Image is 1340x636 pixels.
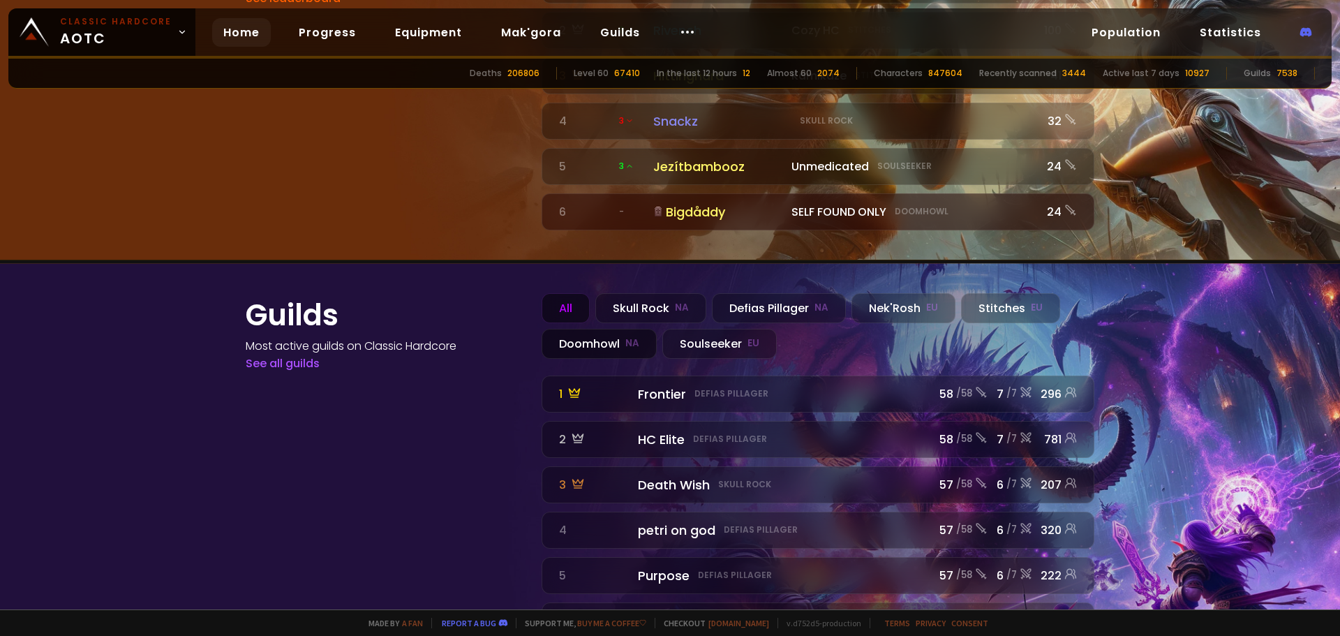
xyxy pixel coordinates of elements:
[619,205,624,218] span: -
[1185,67,1209,80] div: 10927
[817,67,840,80] div: 2074
[1276,67,1297,80] div: 7538
[619,114,634,127] span: 3
[747,337,759,350] small: EU
[542,293,590,323] div: All
[360,618,423,628] span: Made by
[1062,67,1086,80] div: 3444
[653,112,783,131] div: Snackz
[874,67,923,80] div: Characters
[708,618,769,628] a: [DOMAIN_NAME]
[559,112,611,130] div: 4
[1080,18,1172,47] a: Population
[1031,301,1043,315] small: EU
[814,301,828,315] small: NA
[877,160,932,172] small: Soulseeker
[246,337,525,355] h4: Most active guilds on Classic Hardcore
[574,67,609,80] div: Level 60
[657,67,737,80] div: In the last 12 hours
[542,466,1094,503] a: 3 Death WishSkull Rock57 /586/7207
[884,618,910,628] a: Terms
[767,67,812,80] div: Almost 60
[1041,203,1077,221] div: 24
[542,148,1094,185] a: 5 3JezítbamboozUnmedicatedSoulseeker24
[675,301,689,315] small: NA
[928,67,962,80] div: 847604
[442,618,496,628] a: Report a bug
[246,355,320,371] a: See all guilds
[1041,112,1077,130] div: 32
[60,15,172,49] span: AOTC
[402,618,423,628] a: a fan
[851,293,955,323] div: Nek'Rosh
[655,618,769,628] span: Checkout
[625,337,639,350] small: NA
[542,193,1094,230] a: 6 -BigdåddySELF FOUND ONLYDoomhowl24
[1189,18,1272,47] a: Statistics
[895,205,948,218] small: Doomhowl
[653,157,783,176] div: Jezítbambooz
[542,103,1094,140] a: 4 3 SnackzSkull Rock32
[1041,158,1077,175] div: 24
[559,158,611,175] div: 5
[8,8,195,56] a: Classic HardcoreAOTC
[979,67,1057,80] div: Recently scanned
[619,160,634,172] span: 3
[516,618,646,628] span: Support me,
[490,18,572,47] a: Mak'gora
[800,114,853,127] small: Skull Rock
[926,301,938,315] small: EU
[246,293,525,337] h1: Guilds
[542,512,1094,549] a: 4 petri on godDefias Pillager57 /586/7320
[542,421,1094,458] a: 2 HC EliteDefias Pillager58 /587/7781
[470,67,502,80] div: Deaths
[60,15,172,28] small: Classic Hardcore
[743,67,750,80] div: 12
[777,618,861,628] span: v. d752d5 - production
[712,293,846,323] div: Defias Pillager
[577,618,646,628] a: Buy me a coffee
[559,203,611,221] div: 6
[951,618,988,628] a: Consent
[212,18,271,47] a: Home
[1244,67,1271,80] div: Guilds
[589,18,651,47] a: Guilds
[653,202,783,221] div: Bigdåddy
[542,376,1094,413] a: 1 FrontierDefias Pillager58 /587/7296
[1103,67,1179,80] div: Active last 7 days
[595,293,706,323] div: Skull Rock
[961,293,1060,323] div: Stitches
[791,158,1032,175] div: Unmedicated
[614,67,640,80] div: 67410
[662,329,777,359] div: Soulseeker
[916,618,946,628] a: Privacy
[791,203,1032,221] div: SELF FOUND ONLY
[542,557,1094,594] a: 5 PurposeDefias Pillager57 /586/7222
[384,18,473,47] a: Equipment
[507,67,539,80] div: 206806
[288,18,367,47] a: Progress
[542,329,657,359] div: Doomhowl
